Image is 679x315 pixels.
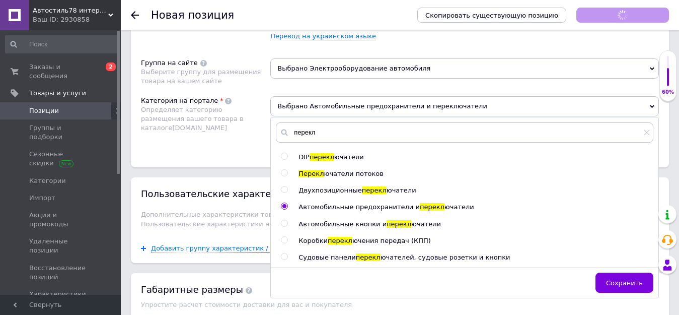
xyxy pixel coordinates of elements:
[141,106,244,132] span: Определяет категорию размещения вашего товара в каталоге [DOMAIN_NAME]
[310,153,334,161] span: перекл
[141,283,659,296] div: Габаритные размеры
[387,220,411,228] span: перекл
[298,153,310,161] span: DIP
[660,89,676,96] div: 60%
[29,176,66,185] span: Категории
[334,153,364,161] span: ючатели
[33,6,108,15] span: Автостиль78 интернет магазин
[131,11,139,19] div: Вернуться назад
[606,279,643,287] span: Сохранить
[10,46,356,57] p: На переключателе нет включателя противотуманных фар.
[10,63,356,74] p: Производитель КАР, [GEOGRAPHIC_DATA].
[29,194,55,203] span: Импорт
[298,220,387,228] span: Автомобильные кнопки и
[659,50,676,101] div: 60% Качество заполнения
[141,211,637,227] span: Дополнительные характеристики товара. Вы можете самостоятельно добавить любые характеристики, есл...
[356,254,381,261] span: перекл
[33,15,121,24] div: Ваш ID: 2930858
[417,8,566,23] button: Скопировать существующую позицию
[425,12,558,19] span: Скопировать существующую позицию
[411,220,441,228] span: ючатели
[298,186,362,194] span: Двухпозиционные
[298,237,328,244] span: Коробки
[270,96,659,116] span: Выбрано Автомобильные предохранители и переключатели
[362,186,387,194] span: перекл
[387,186,416,194] span: ючатели
[420,203,444,211] span: перекл
[270,32,376,40] a: Перевод на украинском языке
[29,264,93,282] span: Восстановление позиций
[141,188,319,199] span: Пользовательские характеристики
[324,170,384,177] span: ючатели потоков
[381,254,510,261] span: ючателей, судовые розетки и кнопки
[29,62,93,81] span: Заказы и сообщения
[29,123,93,142] span: Группы и подборки
[29,237,93,255] span: Удаленные позиции
[141,301,659,308] div: Упростите расчет стоимости доставки для вас и покупателя
[10,8,329,22] span: Переключатель света подрулевой Нексия KAP 96215551
[328,237,352,244] span: перекл
[106,62,116,71] span: 2
[141,58,198,68] div: Группа на сайте
[5,35,119,53] input: Поиск
[29,211,93,229] span: Акции и промокоды
[29,150,93,168] span: Сезонные скидки
[298,254,356,261] span: Судовые панели
[29,89,86,98] span: Товары и услуги
[10,10,356,74] body: Визуальный текстовый редактор, D746E549-23C7-4730-B46A-99EBC651983F
[352,237,431,244] span: ючения передач (КПП)
[29,290,86,299] span: Характеристики
[141,68,261,85] span: Выберите группу для размещения товара на вашем сайте
[151,9,234,21] h1: Новая позиция
[141,96,218,105] div: Категория на портале
[10,29,356,40] p: Переключатель поворотов и света для автомобиля Нексия, подходит для всех годов выпуска.
[444,203,474,211] span: ючатели
[151,244,326,253] span: Добавить группу характеристик / характеристику
[270,58,659,79] span: Выбрано Электрооборудование автомобиля
[29,106,59,115] span: Позиции
[298,170,324,177] span: Перекл
[298,203,420,211] span: Автомобильные предохранители и
[595,273,653,293] button: Сохранить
